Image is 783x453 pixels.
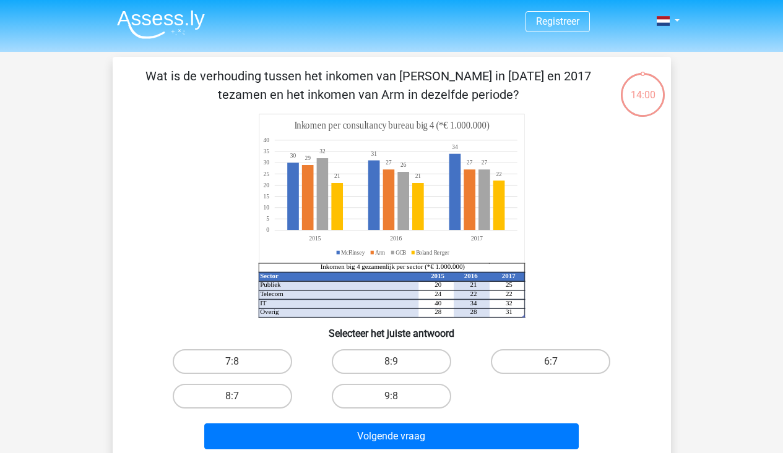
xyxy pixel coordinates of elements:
tspan: 25 [505,281,512,288]
tspan: 201520162017 [309,235,482,242]
tspan: 28 [435,308,441,315]
tspan: 30 [290,152,296,159]
tspan: Boland Rerger [416,248,450,256]
tspan: Sector [260,272,279,279]
tspan: 20 [435,281,441,288]
tspan: Inkomen big 4 gezamenlijk per sector (*€ 1.000.000) [320,263,465,271]
tspan: 26 [400,161,406,169]
tspan: 30 [263,159,269,166]
tspan: 22 [496,170,501,177]
label: 7:8 [173,349,292,374]
tspan: 22 [505,290,512,297]
tspan: 2727 [386,159,472,166]
img: Assessly [117,10,205,39]
label: 8:9 [332,349,451,374]
tspan: 2121 [334,172,420,180]
a: Registreer [536,15,579,27]
tspan: 31 [371,150,377,158]
tspan: 40 [435,299,441,307]
tspan: 15 [263,193,269,200]
tspan: 2015 [431,272,444,279]
h6: Selecteer het juiste antwoord [132,318,651,339]
tspan: 25 [263,170,269,177]
tspan: 32 [319,148,326,155]
tspan: 24 [435,290,441,297]
tspan: 2017 [501,272,515,279]
tspan: 32 [505,299,512,307]
tspan: 0 [266,226,269,234]
tspan: 5 [266,215,269,222]
tspan: 21 [470,281,477,288]
label: 8:7 [173,384,292,409]
tspan: Arm [375,248,385,256]
tspan: 28 [470,308,477,315]
tspan: GCB [396,248,407,256]
button: Volgende vraag [204,423,579,449]
tspan: 22 [470,290,477,297]
tspan: 29 [305,155,310,162]
tspan: 10 [263,204,269,211]
tspan: 2016 [464,272,477,279]
tspan: McFlinsey [341,248,365,256]
tspan: Publiek [260,281,281,288]
tspan: 35 [263,148,269,155]
tspan: 31 [505,308,512,315]
tspan: IT [260,299,267,307]
tspan: 34 [452,143,458,151]
tspan: 34 [470,299,477,307]
div: 14:00 [620,72,666,103]
tspan: 27 [481,159,487,166]
tspan: Overig [260,308,279,315]
tspan: 40 [263,137,269,144]
label: 9:8 [332,384,451,409]
tspan: 20 [263,181,269,188]
tspan: Inkomen per consultancy bureau big 4 (*€ 1.000.000) [294,120,489,132]
p: Wat is de verhouding tussen het inkomen van [PERSON_NAME] in [DATE] en 2017 tezamen en het inkome... [132,67,605,104]
tspan: Telecom [260,290,283,297]
label: 6:7 [491,349,610,374]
